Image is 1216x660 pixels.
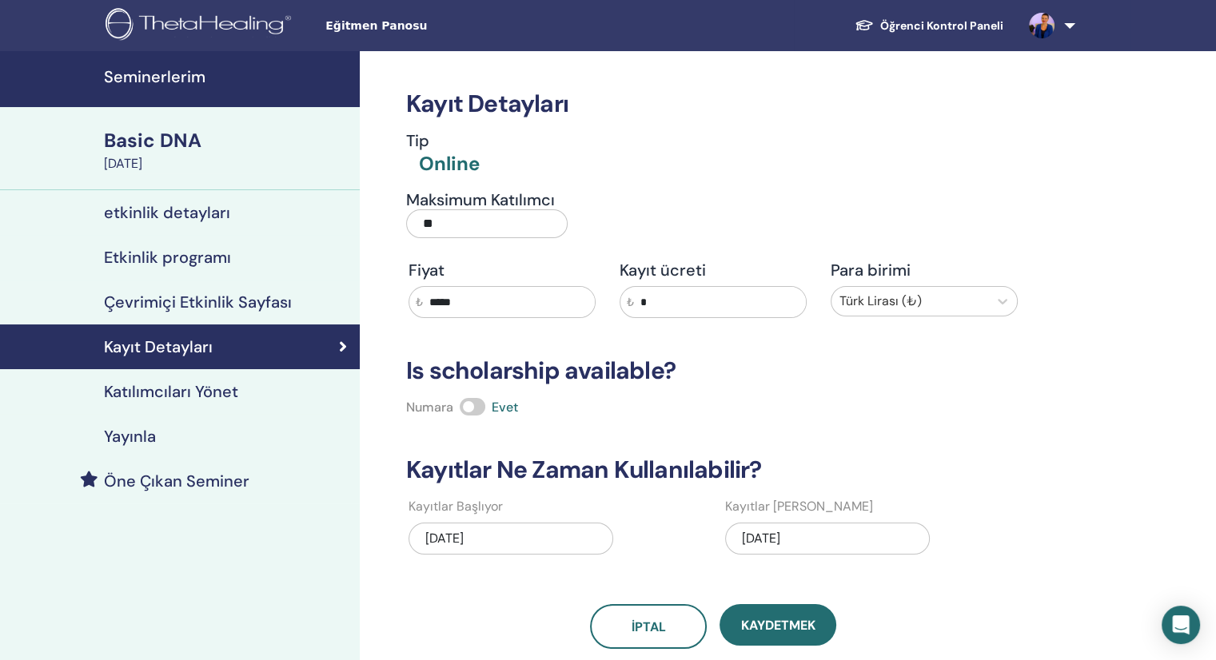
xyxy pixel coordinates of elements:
[627,294,634,311] span: ₺
[397,89,1030,118] h3: Kayıt Detayları
[632,618,666,635] span: İptal
[104,154,350,173] div: [DATE]
[1029,13,1055,38] img: default.jpg
[104,382,238,401] h4: Katılımcıları Yönet
[397,455,1030,484] h3: Kayıtlar Ne Zaman Kullanılabilir?
[590,604,707,649] a: İptal
[104,248,231,267] h4: Etkinlik programı
[406,190,568,209] h4: Maksimum Katılımcı
[106,8,297,44] img: logo.png
[104,337,213,356] h4: Kayıt Detayları
[104,127,350,154] div: Basic DNA
[406,399,453,415] span: Numara
[409,523,613,555] div: [DATE]
[104,67,350,86] h4: Seminerlerim
[409,497,503,516] label: Kayıtlar Başlıyor
[620,260,807,280] h4: Kayıt ücreti
[104,203,230,222] h4: etkinlik detayları
[725,497,873,516] label: Kayıtlar [PERSON_NAME]
[104,427,156,446] h4: Yayınla
[397,356,1030,385] h3: Is scholarship available?
[409,260,596,280] h4: Fiyat
[406,209,568,238] input: Maksimum Katılımcı
[855,18,874,32] img: graduation-cap-white.svg
[492,399,518,415] span: Evet
[325,18,565,34] span: Eğitmen Panosu
[842,11,1016,41] a: Öğrenci Kontrol Paneli
[406,131,480,150] h4: Tip
[94,127,360,173] a: Basic DNA[DATE]
[831,260,1018,280] h4: Para birimi
[416,294,423,311] span: ₺
[1162,606,1200,644] div: Open Intercom Messenger
[720,604,836,646] button: Kaydetmek
[104,292,292,312] h4: Çevrimiçi Etkinlik Sayfası
[725,523,930,555] div: [DATE]
[741,617,815,634] span: Kaydetmek
[104,471,249,491] h4: Öne Çıkan Seminer
[419,150,480,177] div: Online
